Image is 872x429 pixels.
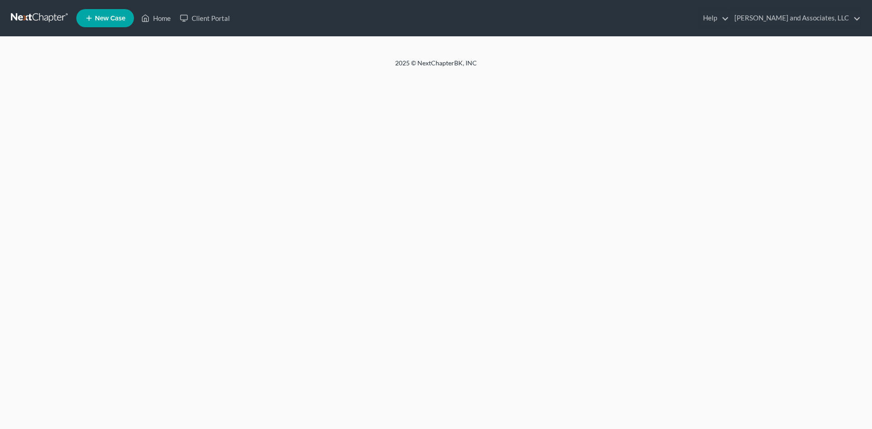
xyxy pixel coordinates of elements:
[76,9,134,27] new-legal-case-button: New Case
[699,10,729,26] a: Help
[177,59,695,75] div: 2025 © NextChapterBK, INC
[730,10,861,26] a: [PERSON_NAME] and Associates, LLC
[175,10,234,26] a: Client Portal
[137,10,175,26] a: Home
